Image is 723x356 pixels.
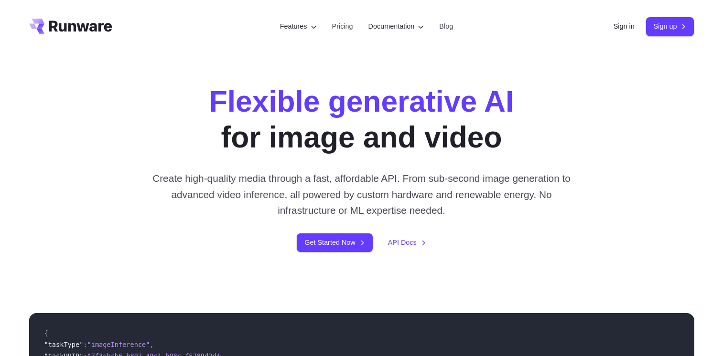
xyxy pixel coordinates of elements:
p: Create high-quality media through a fast, affordable API. From sub-second image generation to adv... [149,170,574,218]
span: : [83,341,87,348]
label: Documentation [368,21,424,32]
span: , [150,341,153,348]
span: "taskType" [44,341,84,348]
a: Get Started Now [297,233,372,252]
strong: Flexible generative AI [209,85,514,118]
a: Go to / [29,19,112,34]
a: Pricing [332,21,353,32]
span: "imageInference" [87,341,150,348]
a: Sign up [646,17,694,36]
h1: for image and video [209,84,514,155]
span: { [44,329,48,337]
a: Blog [439,21,453,32]
a: Sign in [614,21,635,32]
label: Features [280,21,317,32]
a: API Docs [388,237,426,248]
